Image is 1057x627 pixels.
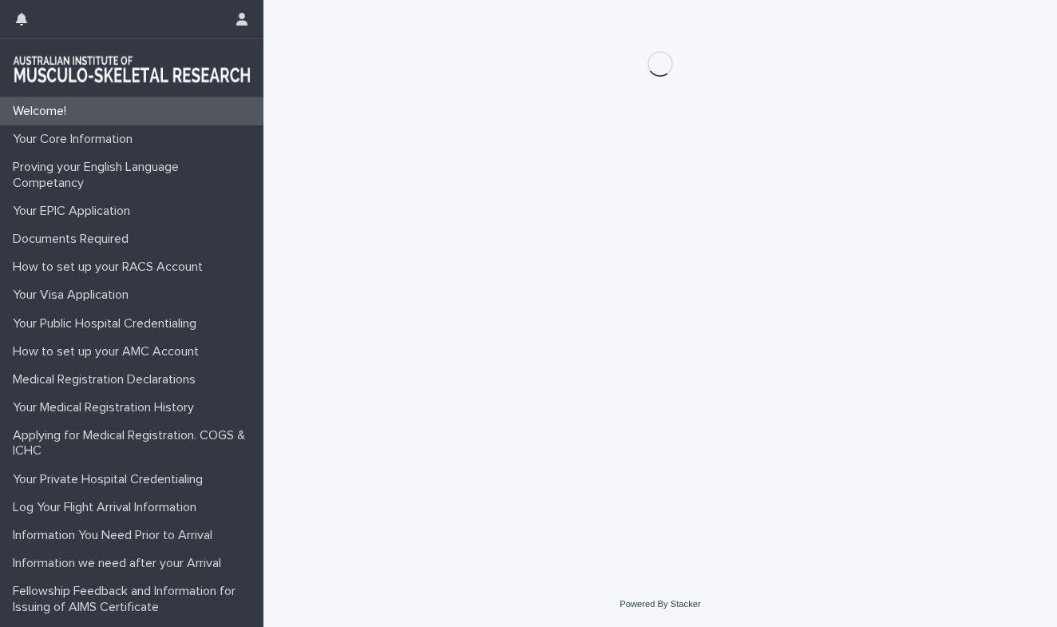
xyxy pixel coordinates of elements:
[6,288,141,303] p: Your Visa Application
[6,316,209,331] p: Your Public Hospital Credentialing
[6,260,216,275] p: How to set up your RACS Account
[6,584,263,614] p: Fellowship Feedback and Information for Issuing of AIMS Certificate
[6,400,207,415] p: Your Medical Registration History
[6,132,145,147] p: Your Core Information
[6,372,208,387] p: Medical Registration Declarations
[6,556,234,571] p: Information we need after your Arrival
[620,599,700,609] a: Powered By Stacker
[6,104,79,119] p: Welcome!
[6,344,212,359] p: How to set up your AMC Account
[6,500,209,515] p: Log Your Flight Arrival Information
[6,428,263,458] p: Applying for Medical Registration. COGS & ICHC
[6,528,225,543] p: Information You Need Prior to Arrival
[6,472,216,487] p: Your Private Hospital Credentialing
[6,204,143,219] p: Your EPIC Application
[13,52,251,84] img: 1xcjEmqDTcmQhduivVBy
[6,160,263,190] p: Proving your English Language Competancy
[6,232,141,247] p: Documents Required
